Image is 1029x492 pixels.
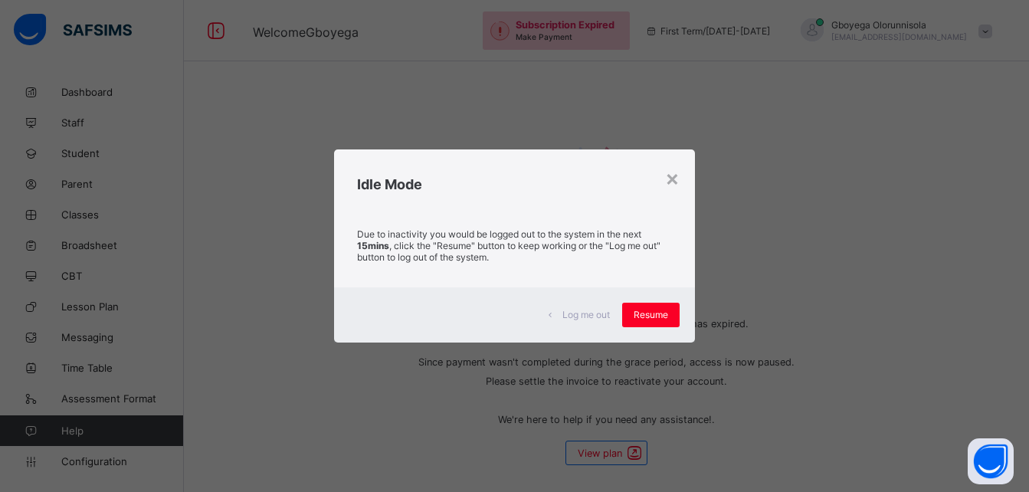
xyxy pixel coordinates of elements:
[357,228,671,263] p: Due to inactivity you would be logged out to the system in the next , click the "Resume" button t...
[562,309,610,320] span: Log me out
[968,438,1014,484] button: Open asap
[634,309,668,320] span: Resume
[665,165,680,191] div: ×
[357,176,671,192] h2: Idle Mode
[357,240,389,251] strong: 15mins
